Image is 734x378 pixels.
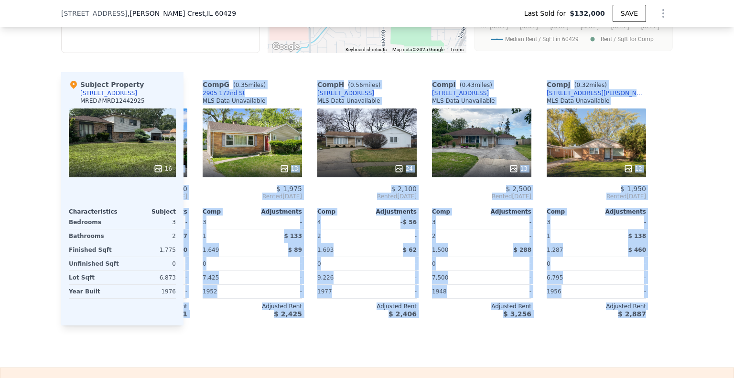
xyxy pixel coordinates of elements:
[236,82,248,88] span: 0.35
[547,285,594,298] div: 1956
[317,208,367,216] div: Comp
[432,219,436,226] span: 3
[367,208,417,216] div: Adjustments
[203,219,206,226] span: 3
[69,243,120,257] div: Finished Sqft
[122,208,176,216] div: Subject
[317,274,334,281] span: 9,226
[274,310,302,318] span: $ 2,425
[317,229,365,243] div: 2
[547,302,646,310] div: Adjusted Rent
[61,9,128,18] span: [STREET_ADDRESS]
[69,80,144,89] div: Subject Property
[124,229,176,243] div: 2
[432,89,489,97] a: [STREET_ADDRESS]
[432,80,496,89] div: Comp I
[505,36,579,43] text: Median Rent / SqFt in 60429
[550,23,569,30] text: [DATE]
[277,185,302,193] span: $ 1,975
[484,229,531,243] div: -
[124,257,176,270] div: 0
[400,219,417,226] span: -$ 56
[598,285,646,298] div: -
[456,82,496,88] span: ( miles)
[547,247,563,253] span: 1,287
[317,247,334,253] span: 1,693
[613,5,646,22] button: SAVE
[432,274,448,281] span: 7,500
[391,185,417,193] span: $ 2,100
[432,247,448,253] span: 1,500
[69,208,122,216] div: Characteristics
[581,23,599,30] text: [DATE]
[317,302,417,310] div: Adjusted Rent
[69,271,120,284] div: Lot Sqft
[484,271,531,284] div: -
[596,208,646,216] div: Adjustments
[547,193,646,200] span: Rented [DATE]
[369,229,417,243] div: -
[482,208,531,216] div: Adjustments
[547,97,610,105] div: MLS Data Unavailable
[547,89,646,97] a: [STREET_ADDRESS][PERSON_NAME]
[570,9,605,18] span: $132,000
[284,233,302,239] span: $ 133
[598,271,646,284] div: -
[576,82,589,88] span: 0.32
[481,23,486,30] text: …
[598,216,646,229] div: -
[547,208,596,216] div: Comp
[601,36,654,43] text: Rent / Sqft for Comp
[432,193,531,200] span: Rented [DATE]
[254,257,302,270] div: -
[641,23,659,30] text: [DATE]
[520,23,538,30] text: [DATE]
[628,247,646,253] span: $ 460
[124,243,176,257] div: 1,775
[484,257,531,270] div: -
[203,274,219,281] span: 7,425
[203,247,219,253] span: 1,649
[547,229,594,243] div: 1
[124,216,176,229] div: 3
[394,164,413,173] div: 24
[124,285,176,298] div: 1976
[280,164,298,173] div: 13
[203,229,250,243] div: 1
[571,82,611,88] span: ( miles)
[69,285,120,298] div: Year Built
[317,260,321,267] span: 0
[432,302,531,310] div: Adjusted Rent
[432,208,482,216] div: Comp
[203,193,302,200] span: Rented [DATE]
[317,80,384,89] div: Comp H
[252,208,302,216] div: Adjustments
[80,89,137,97] div: [STREET_ADDRESS]
[509,164,528,173] div: 13
[484,216,531,229] div: -
[524,9,570,18] span: Last Sold for
[450,47,464,52] a: Terms (opens in new tab)
[547,219,550,226] span: 3
[80,97,145,105] div: MRED # MRD12442925
[506,185,531,193] span: $ 2,500
[69,216,120,229] div: Bedrooms
[432,229,480,243] div: 2
[317,219,321,226] span: 4
[203,208,252,216] div: Comp
[654,4,673,23] button: Show Options
[254,285,302,298] div: -
[254,271,302,284] div: -
[203,302,302,310] div: Adjusted Rent
[513,247,531,253] span: $ 288
[317,89,374,97] a: [STREET_ADDRESS]
[547,80,611,89] div: Comp J
[69,257,120,270] div: Unfinished Sqft
[369,285,417,298] div: -
[547,274,563,281] span: 6,795
[203,89,245,97] div: 2905 172nd St
[270,41,302,53] img: Google
[124,271,176,284] div: 6,873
